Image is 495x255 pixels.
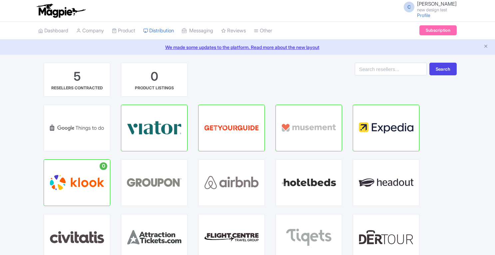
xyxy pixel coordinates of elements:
[4,44,491,51] a: We made some updates to the platform. Read more about the new layout
[35,3,87,18] img: logo-ab69f6fb50320c5b225c76a69d11143b.png
[417,12,430,18] a: Profile
[417,1,457,7] span: [PERSON_NAME]
[151,68,158,85] div: 0
[404,2,414,12] span: C
[221,22,246,40] a: Reviews
[38,22,68,40] a: Dashboard
[76,22,104,40] a: Company
[143,22,174,40] a: Distribution
[121,63,188,97] a: 0 PRODUCT LISTINGS
[417,8,457,12] small: new design test
[74,68,81,85] div: 5
[182,22,213,40] a: Messaging
[254,22,272,40] a: Other
[135,85,174,91] div: PRODUCT LISTINGS
[51,85,103,91] div: RESELLERS CONTRACTED
[419,25,457,35] a: Subscription
[355,63,427,75] input: Search resellers...
[44,159,110,206] a: 0
[44,63,110,97] a: 5 RESELLERS CONTRACTED
[400,1,457,12] a: C [PERSON_NAME] new design test
[429,63,457,75] button: Search
[483,43,488,51] button: Close announcement
[112,22,135,40] a: Product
